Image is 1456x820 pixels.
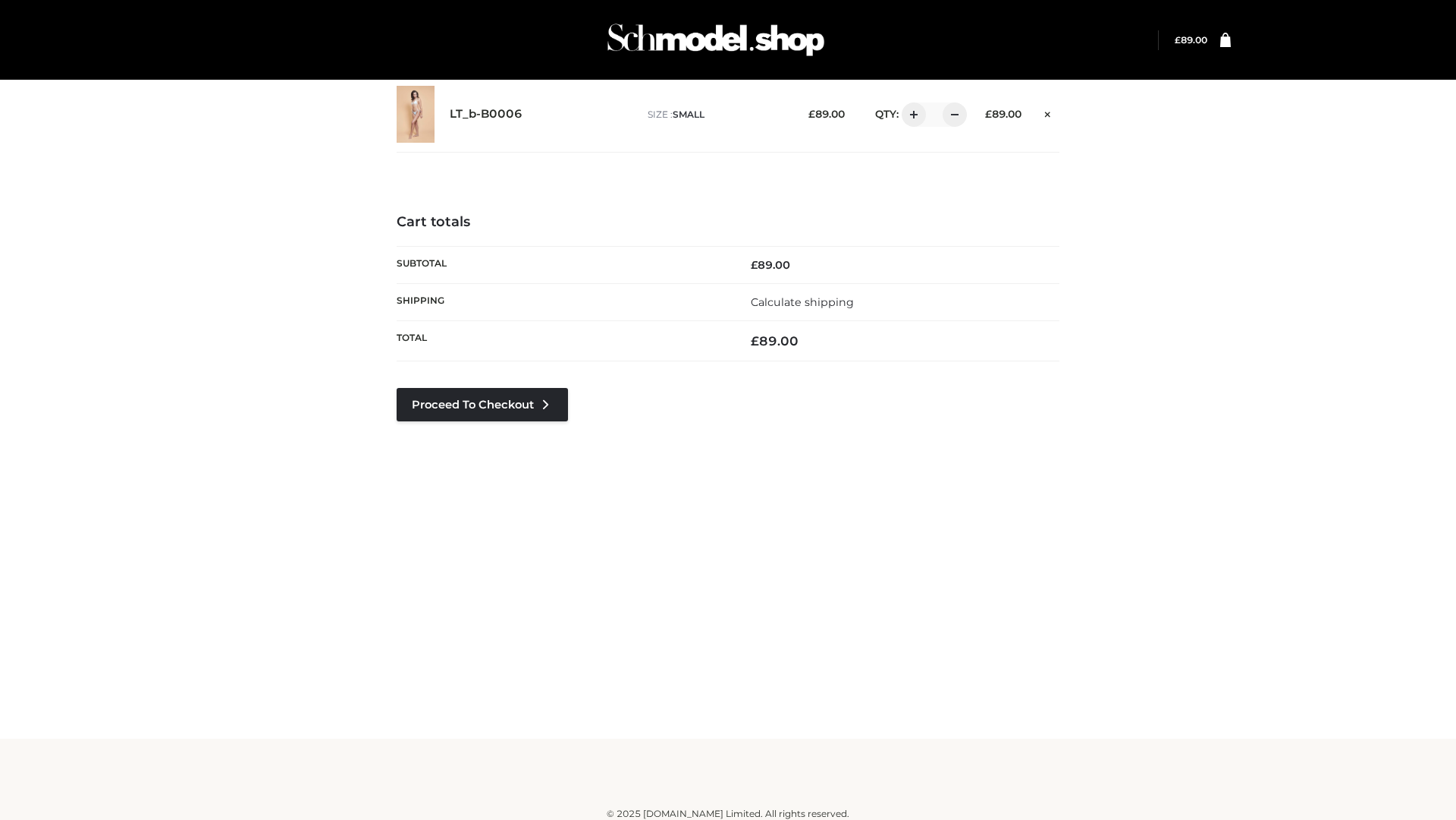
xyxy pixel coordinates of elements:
span: £ [985,108,992,120]
a: LT_b-B0006 [450,107,522,121]
bdi: 89.00 [808,108,845,120]
span: £ [751,258,758,272]
h4: Cart totals [397,214,1059,231]
bdi: 89.00 [751,258,790,272]
th: Subtotal [397,246,728,283]
bdi: 89.00 [1175,34,1207,46]
bdi: 89.00 [985,108,1021,120]
span: £ [751,333,759,348]
img: Schmodel Admin 964 [602,10,830,70]
span: £ [808,108,815,120]
a: £89.00 [1175,34,1207,46]
th: Total [397,321,728,361]
div: QTY: [860,102,962,127]
a: Calculate shipping [751,295,854,309]
a: Proceed to Checkout [397,388,568,421]
span: £ [1175,34,1181,46]
a: Remove this item [1037,102,1059,122]
th: Shipping [397,283,728,320]
p: size : [648,108,785,121]
bdi: 89.00 [751,333,799,348]
span: SMALL [673,109,704,120]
